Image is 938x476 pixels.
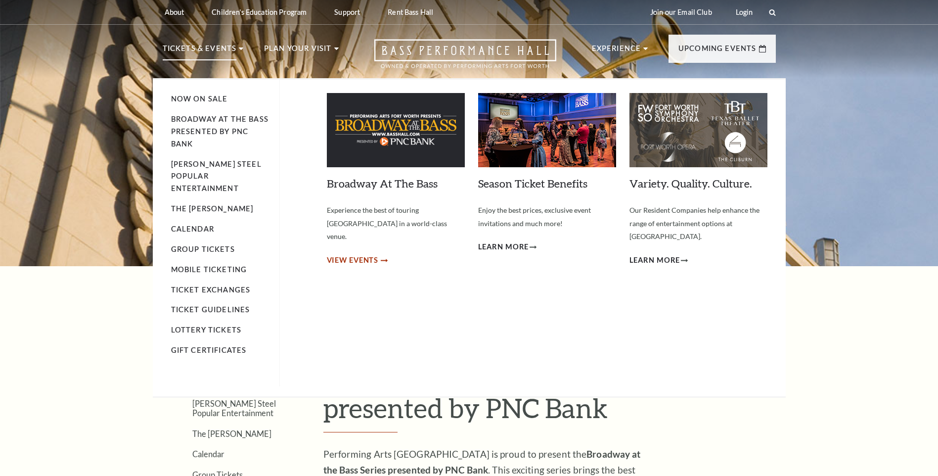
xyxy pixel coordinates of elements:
a: Learn More [478,241,537,253]
a: Ticket Exchanges [171,286,251,294]
a: Season Ticket Benefits [478,177,587,190]
a: The [PERSON_NAME] [171,204,254,213]
a: Broadway At The Bass presented by PNC Bank [171,115,268,148]
a: [PERSON_NAME] Steel Popular Entertainment [171,160,262,193]
p: About [165,8,184,16]
p: Our Resident Companies help enhance the range of entertainment options at [GEOGRAPHIC_DATA]. [629,204,767,243]
p: Experience the best of touring [GEOGRAPHIC_DATA] in a world-class venue. [327,204,465,243]
a: Calendar [171,225,214,233]
img: batb-meganav-279x150.jpg [327,93,465,167]
a: Mobile Ticketing [171,265,247,274]
a: Lottery Tickets [171,326,242,334]
a: Calendar [192,449,224,459]
p: Experience [592,43,641,60]
span: Learn More [478,241,529,253]
a: Gift Certificates [171,346,247,354]
p: Support [334,8,360,16]
a: Now On Sale [171,95,228,103]
p: Plan Your Visit [264,43,332,60]
a: The [PERSON_NAME] [192,429,271,438]
p: Enjoy the best prices, exclusive event invitations and much more! [478,204,616,230]
img: benefits_mega-nav_279x150.jpg [478,93,616,167]
a: Variety. Quality. Culture. [629,177,752,190]
p: Children's Education Program [212,8,307,16]
img: 11121_resco_mega-nav-individual-block_279x150.jpg [629,93,767,167]
p: Upcoming Events [678,43,757,60]
a: View Events [327,254,387,267]
p: Tickets & Events [163,43,237,60]
p: Rent Bass Hall [388,8,433,16]
a: [PERSON_NAME] Steel Popular Entertainment [192,399,276,418]
a: Group Tickets [171,245,235,253]
span: View Events [327,254,379,267]
a: Ticket Guidelines [171,305,250,314]
span: Learn More [629,254,680,267]
a: Broadway At The Bass [327,177,438,190]
a: Learn More [629,254,688,267]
